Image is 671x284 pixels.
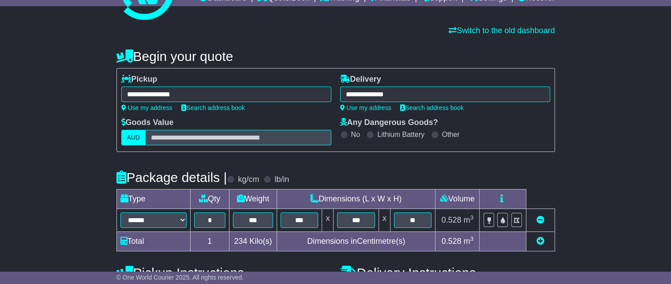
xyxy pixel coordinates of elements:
a: Use my address [340,104,391,111]
a: Switch to the old dashboard [449,26,555,35]
label: Any Dangerous Goods? [340,118,438,128]
a: Add new item [536,237,544,246]
label: Delivery [340,75,381,84]
td: Weight [229,189,277,209]
sup: 3 [470,235,474,242]
span: 0.528 [442,216,461,224]
span: © One World Courier 2025. All rights reserved. [116,274,244,281]
h4: Delivery Instructions [340,265,555,280]
td: Dimensions in Centimetre(s) [277,232,435,251]
label: lb/in [274,175,289,185]
td: 1 [190,232,229,251]
td: Volume [435,189,480,209]
a: Remove this item [536,216,544,224]
span: 234 [234,237,247,246]
span: m [464,237,474,246]
td: Dimensions (L x W x H) [277,189,435,209]
h4: Package details | [116,170,227,185]
label: AUD [121,130,146,145]
td: x [322,209,334,232]
a: Search address book [400,104,464,111]
h4: Pickup Instructions [116,265,331,280]
label: Pickup [121,75,157,84]
td: Kilo(s) [229,232,277,251]
h4: Begin your quote [116,49,555,64]
span: 0.528 [442,237,461,246]
label: Lithium Battery [377,130,424,139]
label: kg/cm [238,175,259,185]
td: Total [116,232,190,251]
a: Use my address [121,104,172,111]
td: Type [116,189,190,209]
td: Qty [190,189,229,209]
span: m [464,216,474,224]
label: No [351,130,360,139]
label: Goods Value [121,118,174,128]
label: Other [442,130,460,139]
a: Search address book [181,104,245,111]
sup: 3 [470,214,474,221]
td: x [379,209,390,232]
